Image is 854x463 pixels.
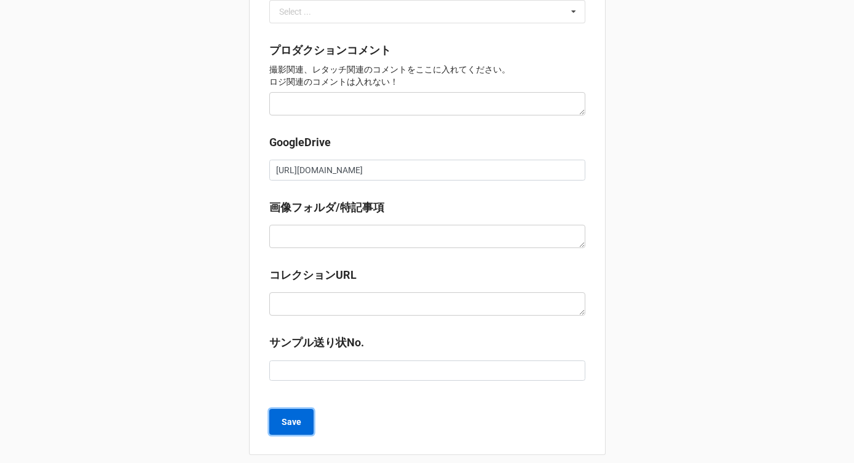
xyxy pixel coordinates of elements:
[269,134,331,151] label: GoogleDrive
[269,63,585,88] p: 撮影関連、レタッチ関連のコメントをここに入れてください。 ロジ関連のコメントは入れない！
[279,7,311,16] div: Select ...
[282,416,301,429] b: Save
[269,267,357,284] label: コレクションURL
[269,42,391,59] label: プロダクションコメント
[269,334,364,351] label: サンプル送り状No.
[269,199,384,216] label: 画像フォルダ/特記事項
[269,409,314,435] button: Save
